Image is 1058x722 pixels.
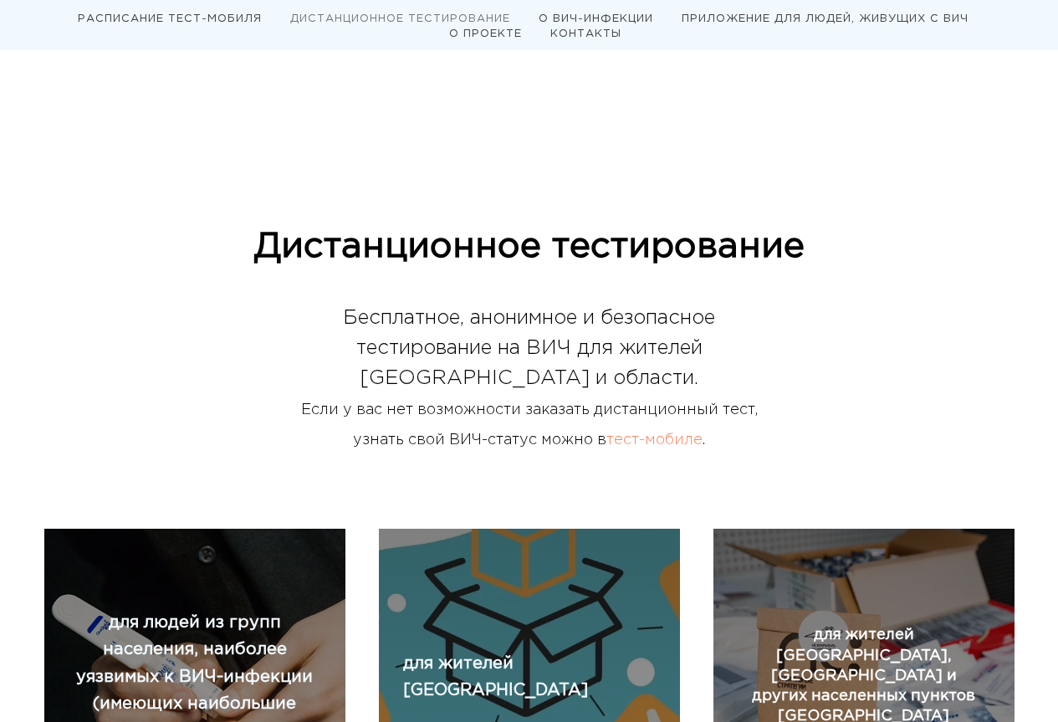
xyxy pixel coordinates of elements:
a: РАСПИСАНИЕ ТЕСТ-МОБИЛЯ [78,14,262,23]
a: тест-мобиле [606,433,703,447]
a: О ВИЧ-ИНФЕКЦИИ [539,14,653,23]
span: Если у вас нет возможности заказать дистанционный тест, узнать свой ВИЧ-статус можно в [301,403,758,447]
a: О ПРОЕКТЕ [449,29,522,38]
span: . [703,433,705,447]
span: Бесплатное, анонимное и безопасное тестирование на ВИЧ для жителей [GEOGRAPHIC_DATA] и области. [343,309,715,387]
a: ПРИЛОЖЕНИЕ ДЛЯ ЛЮДЕЙ, ЖИВУЩИХ С ВИЧ [682,14,969,23]
span: Дистанционное тестирование [254,231,805,263]
a: КОНТАКТЫ [550,29,621,38]
a: ДИСТАНЦИОННОЕ ТЕСТИРОВАНИЕ [290,14,510,23]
